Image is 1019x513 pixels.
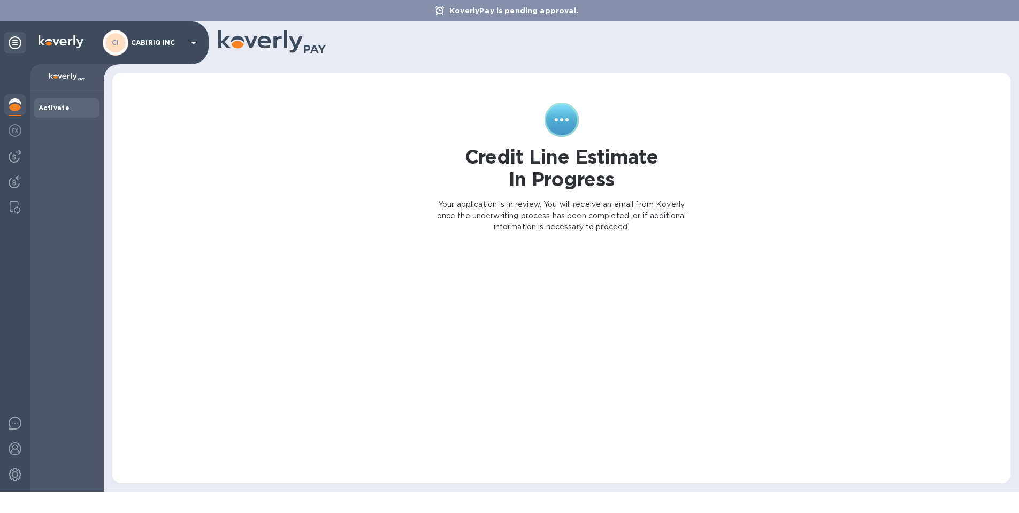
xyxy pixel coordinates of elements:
[444,5,584,16] p: KoverlyPay is pending approval.
[131,39,185,47] p: CABIRIQ INC
[112,39,119,47] b: CI
[39,35,83,48] img: Logo
[435,199,688,233] p: Your application is in review. You will receive an email from Koverly once the underwriting proce...
[39,104,70,112] b: Activate
[9,124,21,137] img: Foreign exchange
[4,32,26,53] div: Unpin categories
[465,146,658,190] h1: Credit Line Estimate In Progress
